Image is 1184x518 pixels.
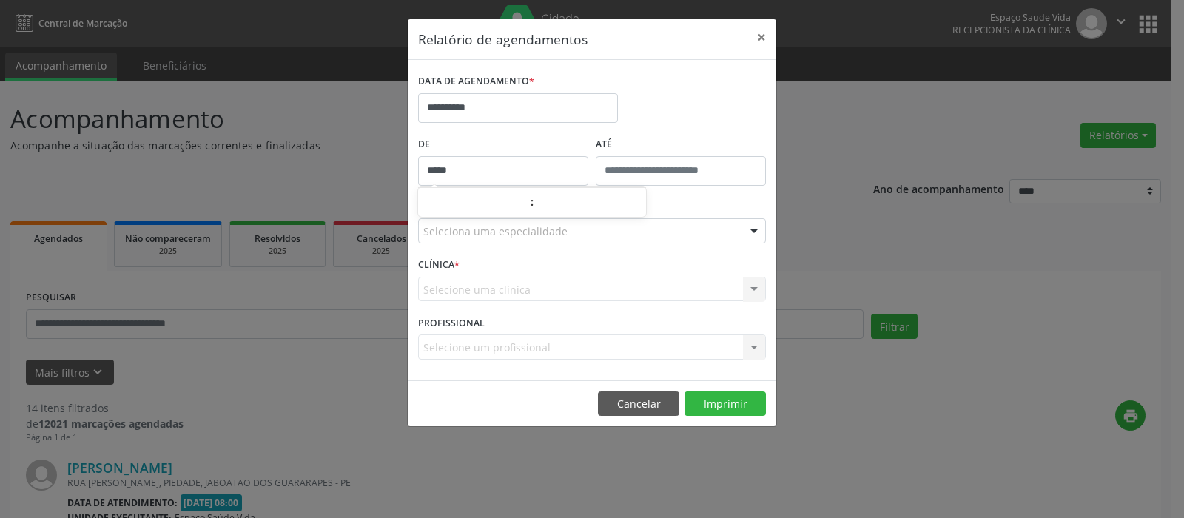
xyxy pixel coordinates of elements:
label: PROFISSIONAL [418,312,485,334]
label: ATÉ [596,133,766,156]
label: DATA DE AGENDAMENTO [418,70,534,93]
button: Cancelar [598,391,679,417]
button: Imprimir [684,391,766,417]
span: : [530,187,534,217]
button: Close [747,19,776,55]
span: Seleciona uma especialidade [423,223,568,239]
h5: Relatório de agendamentos [418,30,588,49]
input: Hour [418,189,530,218]
input: Minute [534,189,646,218]
label: CLÍNICA [418,254,460,277]
label: De [418,133,588,156]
